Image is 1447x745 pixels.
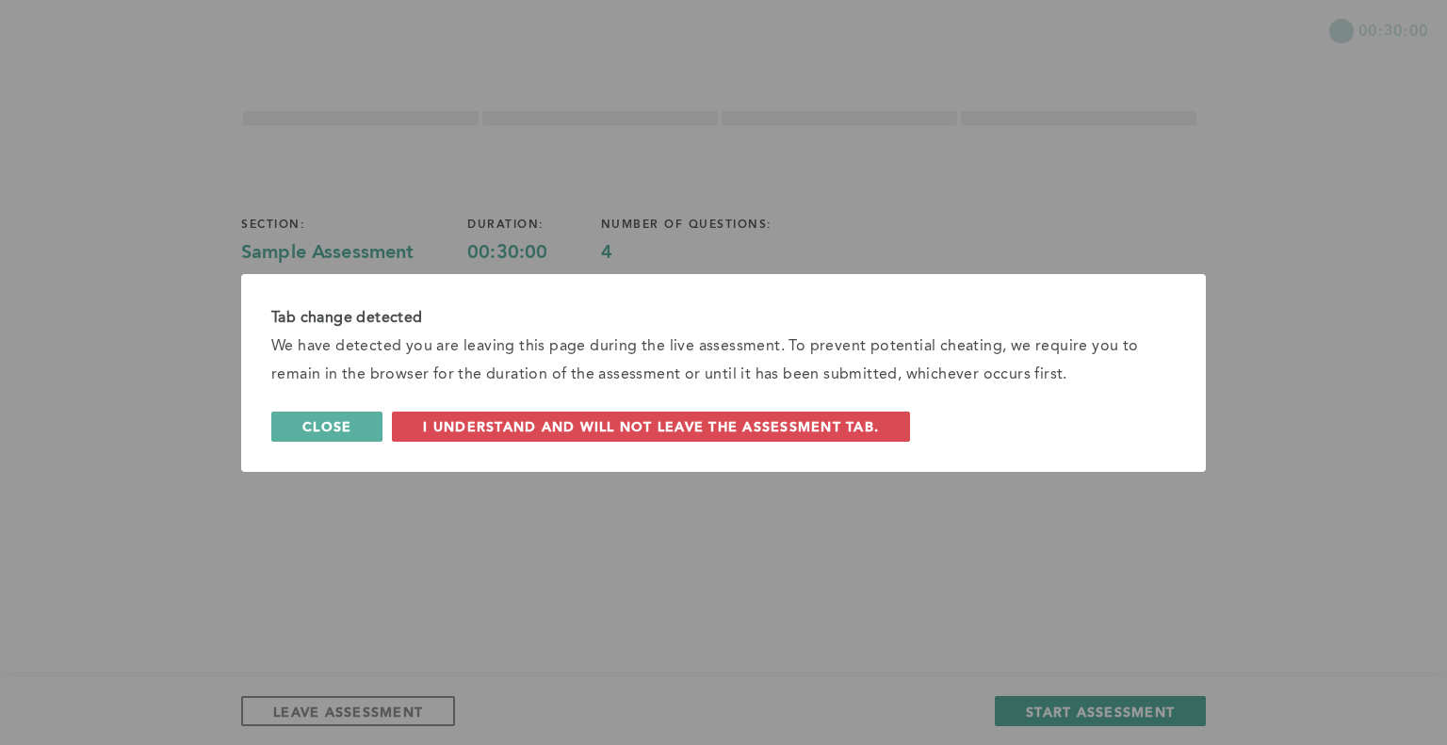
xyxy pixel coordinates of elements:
[271,412,382,442] button: Close
[302,417,351,435] span: Close
[423,417,879,435] span: I understand and will not leave the assessment tab.
[392,412,910,442] button: I understand and will not leave the assessment tab.
[271,332,1176,389] div: We have detected you are leaving this page during the live assessment. To prevent potential cheat...
[271,304,1176,332] div: Tab change detected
